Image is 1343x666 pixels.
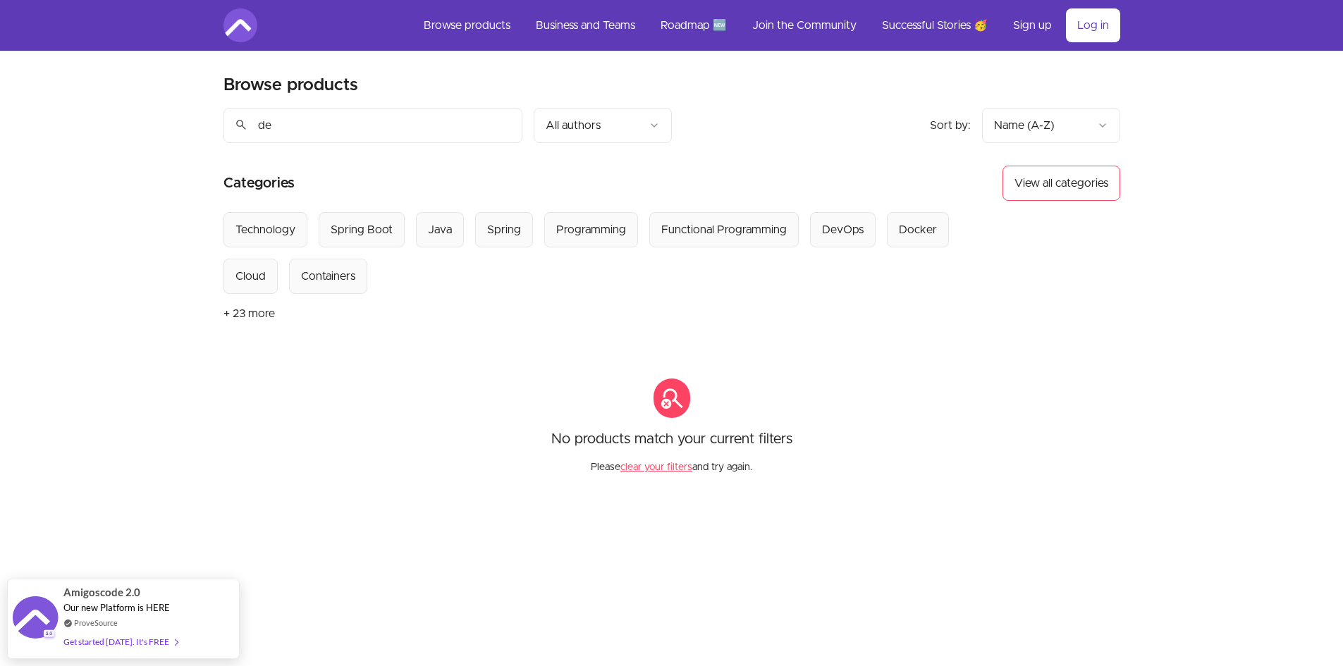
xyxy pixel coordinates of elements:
[930,120,971,131] span: Sort by:
[331,221,393,238] div: Spring Boot
[551,429,792,449] p: No products match your current filters
[223,294,275,333] button: + 23 more
[591,449,752,474] p: Please and try again.
[235,268,266,285] div: Cloud
[620,460,692,474] button: clear your filters
[63,584,140,600] span: Amigoscode 2.0
[1002,166,1120,201] button: View all categories
[412,8,522,42] a: Browse products
[301,268,355,285] div: Containers
[428,221,452,238] div: Java
[741,8,868,42] a: Join the Community
[534,108,672,143] button: Filter by author
[871,8,999,42] a: Successful Stories 🥳
[1066,8,1120,42] a: Log in
[899,221,937,238] div: Docker
[661,221,787,238] div: Functional Programming
[223,74,358,97] h1: Browse products
[223,166,295,201] h2: Categories
[556,221,626,238] div: Programming
[649,8,738,42] a: Roadmap 🆕
[223,8,257,42] img: Amigoscode logo
[74,617,118,629] a: ProveSource
[822,221,864,238] div: DevOps
[525,8,646,42] a: Business and Teams
[235,221,295,238] div: Technology
[412,8,1120,42] nav: Main
[223,108,522,143] input: Search product names
[235,115,247,135] span: search
[13,596,59,642] img: provesource social proof notification image
[63,602,170,613] span: Our new Platform is HERE
[487,221,521,238] div: Spring
[654,378,690,418] span: search_off
[982,108,1120,143] button: Product sort options
[1002,8,1063,42] a: Sign up
[63,634,178,650] div: Get started [DATE]. It's FREE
